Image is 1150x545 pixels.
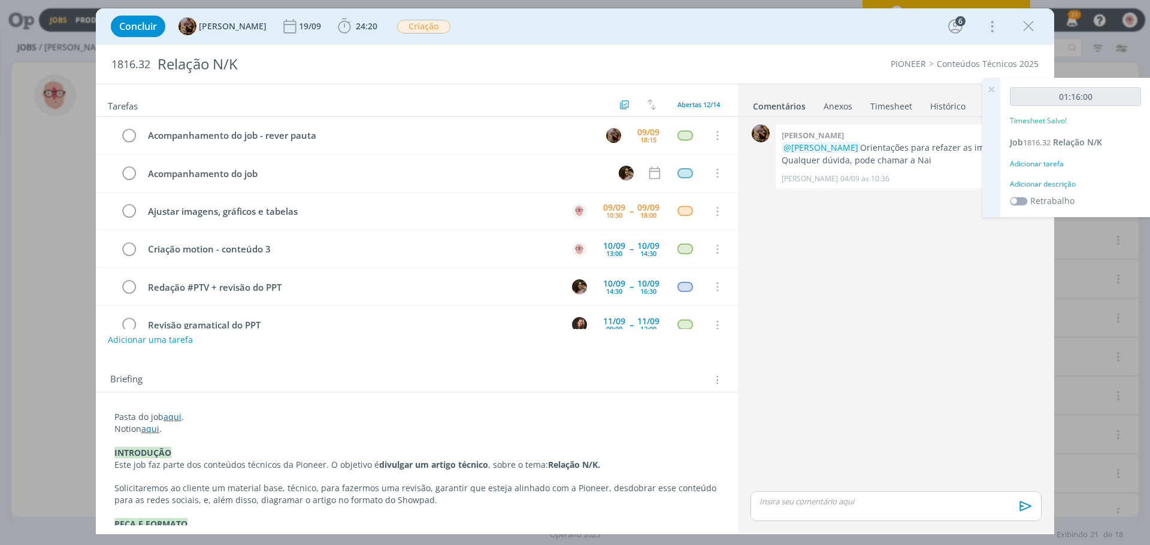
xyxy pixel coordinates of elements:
[840,173,889,184] span: 04/09 às 10:36
[570,278,588,296] button: N
[606,250,622,257] div: 13:00
[640,250,656,257] div: 14:30
[870,95,913,112] a: Timesheet
[630,245,633,253] span: --
[606,288,622,294] div: 14:30
[617,164,635,182] button: N
[379,459,429,470] strong: divulgar um
[570,202,588,220] button: A
[603,279,625,288] div: 10/09
[1053,136,1102,148] span: Relação N/K
[630,207,633,215] span: --
[143,204,561,219] div: Ajustar imagens, gráficos e tabelas
[199,22,267,31] span: [PERSON_NAME]
[143,242,561,257] div: Criação motion - conteúdo 3
[114,423,719,435] p: Notion .
[647,99,656,110] img: arrow-down-up.svg
[397,19,451,34] button: Criação
[930,95,966,112] a: Histórico
[946,17,965,36] button: 6
[637,242,659,250] div: 10/09
[604,126,622,144] button: A
[824,101,852,112] div: Anexos
[640,136,656,143] div: 18:15
[141,423,159,434] a: aqui
[143,280,561,295] div: Redação #PTV + revisão do PPT
[640,212,656,218] div: 18:00
[782,130,844,141] b: [PERSON_NAME]
[606,325,622,332] div: 09:00
[96,8,1054,534] div: dialog
[1010,159,1141,169] div: Adicionar tarefa
[1010,115,1067,126] p: Timesheet Salvo!
[110,372,143,388] span: Briefing
[640,288,656,294] div: 16:30
[630,282,633,291] span: --
[143,318,561,333] div: Revisão gramatical do PPT
[111,58,150,71] span: 1816.32
[299,22,323,31] div: 19/09
[891,58,926,69] a: PIONEER
[335,17,380,36] button: 24:20
[603,242,625,250] div: 10/09
[431,459,488,470] strong: artigo técnico
[677,100,720,109] span: Abertas 12/14
[114,518,187,529] strong: PEÇA E FORMATO
[572,279,587,294] img: N
[1030,194,1075,207] label: Retrabalho
[572,242,587,257] img: A
[752,124,770,142] img: A
[153,50,647,79] div: Relação N/K
[114,447,171,458] strong: INTRODUÇÃO
[143,166,607,181] div: Acompanhamento do job
[178,17,267,35] button: A[PERSON_NAME]
[488,459,548,470] span: , sobre o tema:
[606,128,621,143] img: A
[603,203,625,212] div: 09/09
[630,321,633,329] span: --
[548,459,600,470] strong: Relação N/K.
[606,212,622,218] div: 10:30
[783,142,858,153] span: @[PERSON_NAME]
[119,22,157,31] span: Concluir
[572,203,587,218] img: A
[356,20,377,32] span: 24:20
[637,279,659,288] div: 10/09
[637,203,659,212] div: 09/09
[640,325,656,332] div: 12:00
[143,128,595,143] div: Acompanhamento do job - rever pauta
[107,329,193,351] button: Adicionar uma tarefa
[1023,137,1051,148] span: 1816.32
[752,95,806,112] a: Comentários
[570,316,588,334] button: J
[570,240,588,258] button: A
[164,411,181,422] a: aqui
[114,459,379,470] span: Este job faz parte dos conteúdos técnicos da Pioneer. O objetivo é
[782,173,838,184] p: [PERSON_NAME]
[637,128,659,136] div: 09/09
[637,317,659,325] div: 11/09
[108,98,138,112] span: Tarefas
[955,16,966,26] div: 6
[114,411,719,423] p: Pasta do job .
[397,20,450,34] span: Criação
[178,17,196,35] img: A
[1010,179,1141,190] div: Adicionar descrição
[603,317,625,325] div: 11/09
[619,166,634,181] img: N
[111,16,165,37] button: Concluir
[782,142,1034,166] p: Orientações para refazer as imagens . Qualquer dúvida, pode chamar a Nai
[937,58,1039,69] a: Conteúdos Técnicos 2025
[572,317,587,332] img: J
[1010,136,1102,148] a: Job1816.32Relação N/K
[114,482,719,506] p: Solicitaremos ao cliente um material base, técnico, para fazermos uma revisão, garantir que estej...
